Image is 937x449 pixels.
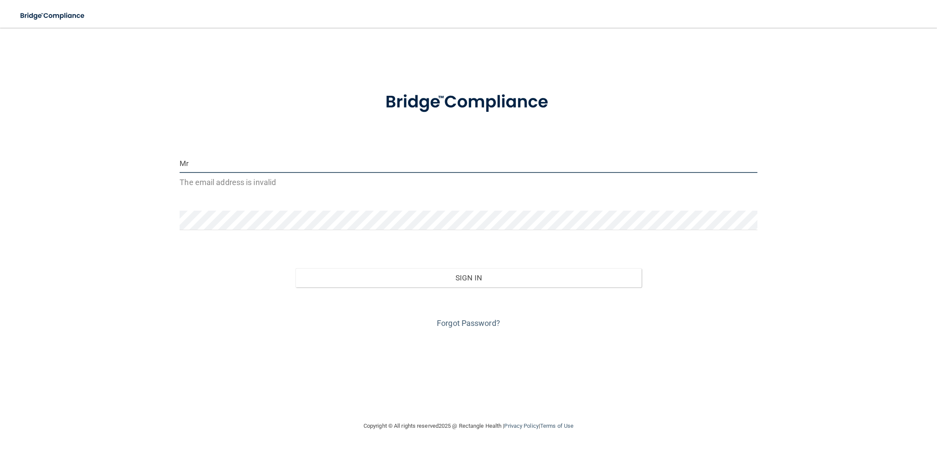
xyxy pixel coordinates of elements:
[367,80,570,125] img: bridge_compliance_login_screen.278c3ca4.svg
[540,423,573,429] a: Terms of Use
[180,153,757,173] input: Email
[180,175,757,189] p: The email address is invalid
[295,268,642,287] button: Sign In
[504,423,538,429] a: Privacy Policy
[310,412,627,440] div: Copyright © All rights reserved 2025 @ Rectangle Health | |
[13,7,93,25] img: bridge_compliance_login_screen.278c3ca4.svg
[437,319,500,328] a: Forgot Password?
